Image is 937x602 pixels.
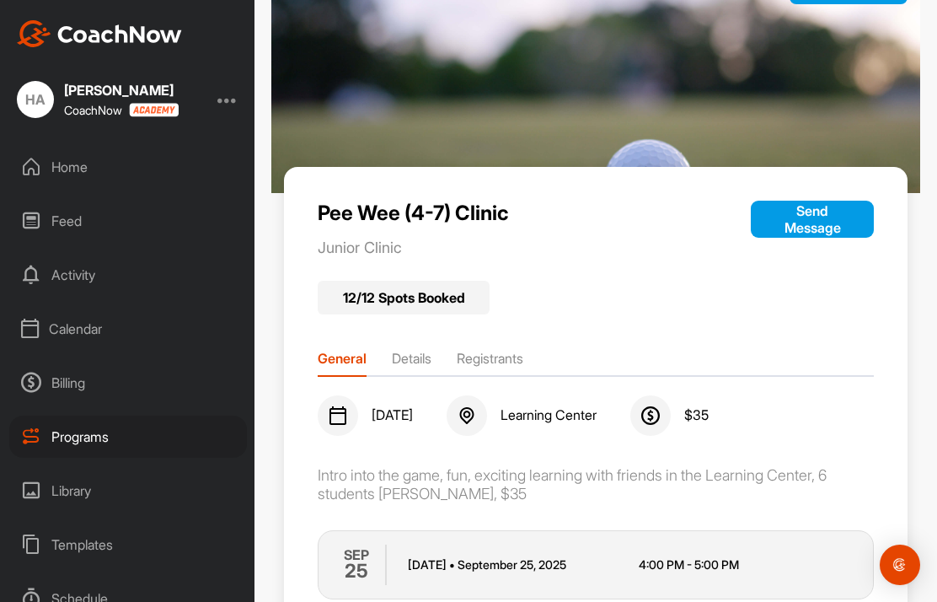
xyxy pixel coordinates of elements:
[129,103,179,117] img: CoachNow acadmey
[345,556,368,585] h2: 25
[684,407,709,424] span: $ 35
[457,348,523,375] li: Registrants
[318,201,751,225] p: Pee Wee (4-7) Clinic
[751,201,873,238] button: Send Message
[639,556,859,573] p: 4:00 PM - 5:00 PM
[17,20,182,47] img: CoachNow
[9,416,247,458] div: Programs
[318,239,751,257] p: Junior Clinic
[501,407,597,424] span: Learning Center
[17,81,54,118] div: HA
[9,200,247,242] div: Feed
[457,406,477,426] img: svg+xml;base64,PHN2ZyB3aWR0aD0iMjQiIGhlaWdodD0iMjQiIHZpZXdCb3g9IjAgMCAyNCAyNCIgZmlsbD0ibm9uZSIgeG...
[64,103,179,117] div: CoachNow
[392,348,431,375] li: Details
[640,406,661,426] img: svg+xml;base64,PHN2ZyB3aWR0aD0iMjQiIGhlaWdodD0iMjQiIHZpZXdCb3g9IjAgMCAyNCAyNCIgZmlsbD0ibm9uZSIgeG...
[9,146,247,188] div: Home
[880,545,920,585] div: Open Intercom Messenger
[9,524,247,566] div: Templates
[9,470,247,512] div: Library
[9,308,247,350] div: Calendar
[9,362,247,404] div: Billing
[372,407,413,424] span: [DATE]
[318,466,873,503] div: Intro into the game, fun, exciting learning with friends in the Learning Center, 6 students [PERS...
[9,254,247,296] div: Activity
[449,557,455,572] span: •
[64,83,179,97] div: [PERSON_NAME]
[318,281,490,314] div: 12 / 12 Spots Booked
[344,545,369,565] p: SEP
[318,348,367,375] li: General
[328,406,348,426] img: svg+xml;base64,PHN2ZyB3aWR0aD0iMjQiIGhlaWdodD0iMjQiIHZpZXdCb3g9IjAgMCAyNCAyNCIgZmlsbD0ibm9uZSIgeG...
[408,556,628,573] p: [DATE] September 25 , 2025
